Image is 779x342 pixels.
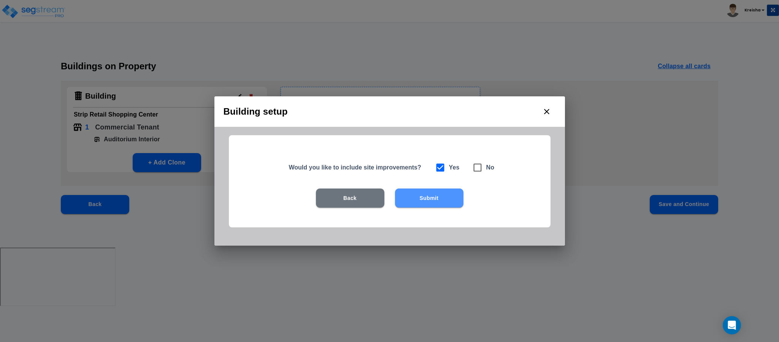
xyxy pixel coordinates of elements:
button: close [538,102,556,121]
button: Submit [395,189,463,208]
h6: No [486,162,495,173]
div: Open Intercom Messenger [723,316,741,334]
h5: Would you like to include site improvements? [289,163,425,171]
h6: Yes [449,162,460,173]
h2: Building setup [214,96,565,127]
button: Back [316,189,384,208]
